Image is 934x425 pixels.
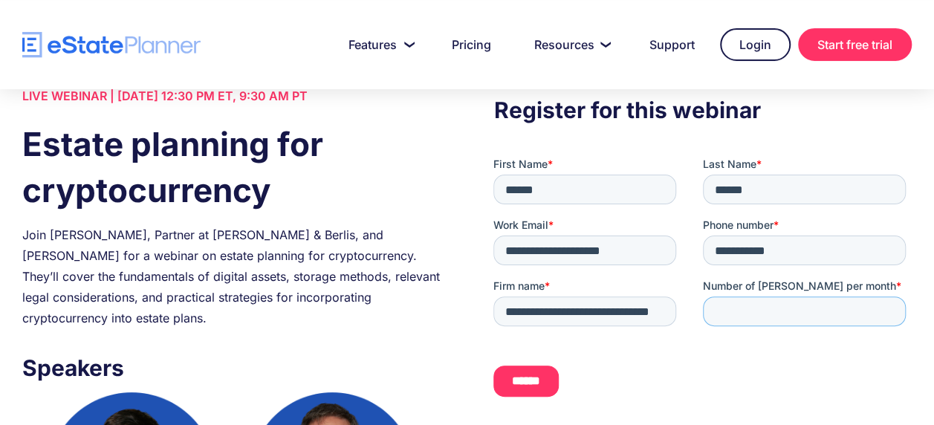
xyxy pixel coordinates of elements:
div: Join [PERSON_NAME], Partner at [PERSON_NAME] & Berlis, and [PERSON_NAME] for a webinar on estate ... [22,224,441,328]
iframe: Form 0 [493,157,912,409]
h1: Estate planning for cryptocurrency [22,121,441,213]
div: LIVE WEBINAR | [DATE] 12:30 PM ET, 9:30 AM PT [22,85,441,106]
a: Resources [516,30,624,59]
a: Start free trial [798,28,912,61]
h3: Register for this webinar [493,93,912,127]
a: Features [331,30,427,59]
a: Login [720,28,791,61]
a: home [22,32,201,58]
h3: Speakers [22,351,441,385]
a: Pricing [434,30,509,59]
a: Support [632,30,713,59]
